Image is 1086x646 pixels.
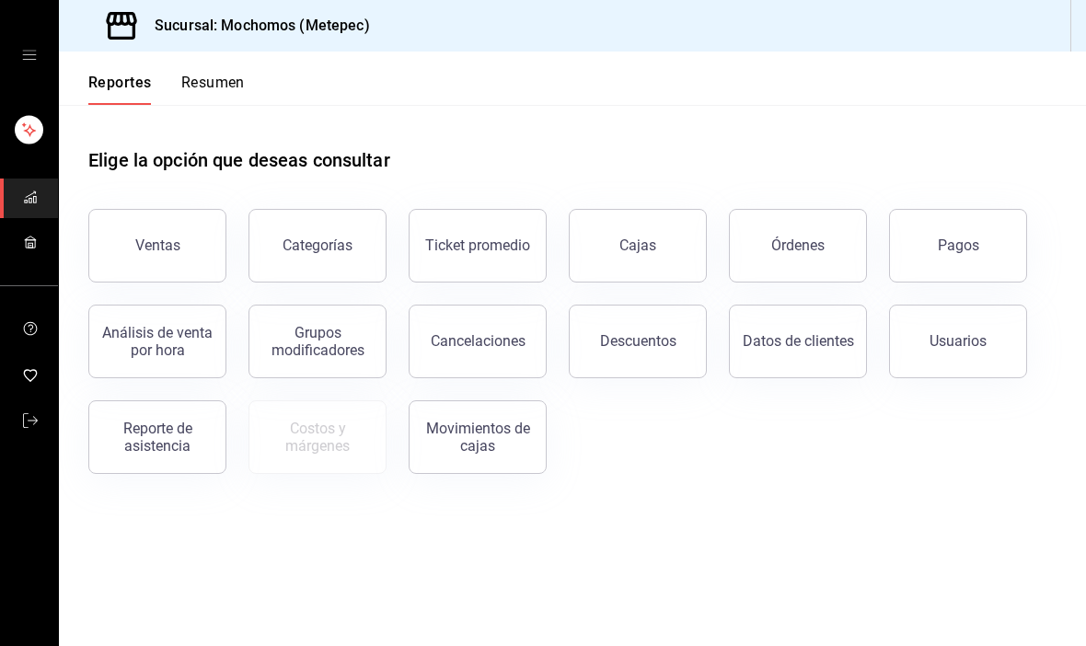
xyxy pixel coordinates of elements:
button: Resumen [181,74,245,105]
div: Categorías [283,236,352,254]
div: Descuentos [600,332,676,350]
div: Órdenes [771,236,825,254]
div: Cajas [619,236,656,254]
button: Categorías [248,209,387,283]
button: Cancelaciones [409,305,547,378]
h3: Sucursal: Mochomos (Metepec) [140,15,370,37]
div: Movimientos de cajas [421,420,535,455]
button: Órdenes [729,209,867,283]
button: Movimientos de cajas [409,400,547,474]
div: Ventas [135,236,180,254]
div: Usuarios [930,332,987,350]
div: Grupos modificadores [260,324,375,359]
div: Análisis de venta por hora [100,324,214,359]
button: Pagos [889,209,1027,283]
button: Contrata inventarios para ver este reporte [248,400,387,474]
h1: Elige la opción que deseas consultar [88,146,390,174]
div: Cancelaciones [431,332,526,350]
div: navigation tabs [88,74,245,105]
button: Ventas [88,209,226,283]
button: Descuentos [569,305,707,378]
div: Datos de clientes [743,332,854,350]
button: Reportes [88,74,152,105]
div: Ticket promedio [425,236,530,254]
div: Costos y márgenes [260,420,375,455]
button: Grupos modificadores [248,305,387,378]
div: Pagos [938,236,979,254]
button: Ticket promedio [409,209,547,283]
button: Usuarios [889,305,1027,378]
div: Reporte de asistencia [100,420,214,455]
button: Cajas [569,209,707,283]
button: open drawer [22,48,37,63]
button: Datos de clientes [729,305,867,378]
button: Análisis de venta por hora [88,305,226,378]
button: Reporte de asistencia [88,400,226,474]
